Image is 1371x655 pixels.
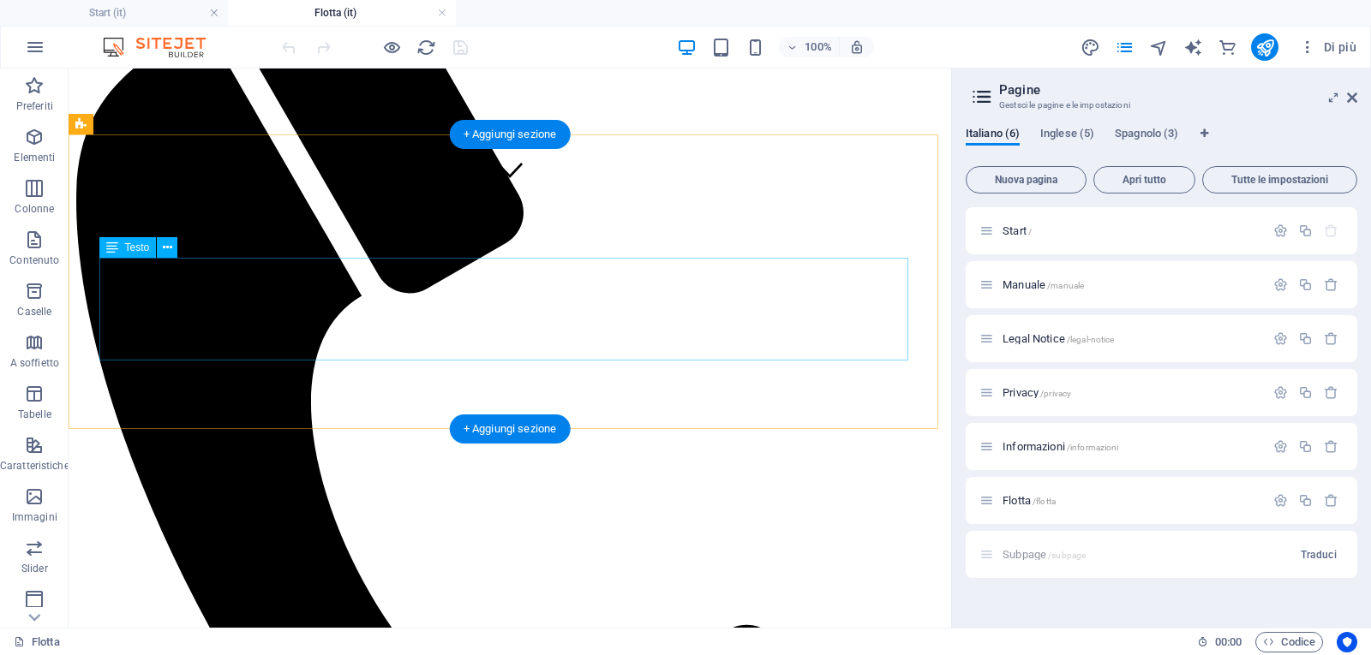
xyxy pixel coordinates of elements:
[805,37,832,57] h6: 100%
[1182,37,1203,57] button: text_generator
[997,279,1265,290] div: Manuale/manuale
[1273,493,1288,508] div: Impostazioni
[1067,443,1119,452] span: /informazioni
[999,98,1323,113] h3: Gestsci le pagine e le impostazioni
[997,225,1265,236] div: Start/
[18,408,51,421] p: Tabelle
[997,387,1265,398] div: Privacy/privacy
[1299,39,1356,56] span: Di più
[1115,38,1135,57] i: Pagine (Ctrl+Alt+S)
[966,127,1357,159] div: Schede lingua
[1028,227,1032,236] span: /
[1003,332,1114,345] span: Fai clic per aprire la pagina
[1202,166,1357,194] button: Tutte le impostazioni
[1047,281,1084,290] span: /manuale
[997,441,1265,452] div: Informazioni/informazioni
[9,253,59,267] p: Contenuto
[1040,389,1071,398] span: /privacy
[228,3,456,22] h4: Flotta (it)
[999,82,1357,98] h2: Pagine
[1067,335,1115,344] span: /legal-notice
[99,37,227,57] img: Editor Logo
[381,37,402,57] button: Clicca qui per lasciare la modalità di anteprima e continuare la modifica
[416,38,436,57] i: Ricarica la pagina
[1003,224,1032,237] span: Fai clic per aprire la pagina
[15,202,54,216] p: Colonne
[1033,497,1056,506] span: /flotta
[1115,123,1178,147] span: Spagnolo (3)
[1263,632,1315,652] span: Codice
[1210,175,1350,185] span: Tutte le impostazioni
[1273,331,1288,346] div: Impostazioni
[450,414,571,444] div: + Aggiungi sezione
[10,356,59,370] p: A soffietto
[1298,331,1313,346] div: Duplicato
[1093,166,1195,194] button: Apri tutto
[1080,37,1100,57] button: design
[1255,632,1323,652] button: Codice
[1255,38,1275,57] i: Pubblica
[779,37,840,57] button: 100%
[849,39,865,55] i: Quando ridimensioni, regola automaticamente il livello di zoom in modo che corrisponda al disposi...
[1294,541,1344,569] button: Traduci
[1003,278,1084,291] span: Fai clic per aprire la pagina
[1301,548,1337,562] span: Traduci
[1149,38,1169,57] i: Navigatore
[1324,493,1338,508] div: Rimuovi
[1003,494,1056,507] span: Fai clic per aprire la pagina
[450,120,571,149] div: + Aggiungi sezione
[1324,277,1338,292] div: Rimuovi
[966,123,1020,147] span: Italiano (6)
[1292,33,1363,61] button: Di più
[1273,277,1288,292] div: Impostazioni
[14,151,55,164] p: Elementi
[1003,386,1071,399] span: Fai clic per aprire la pagina
[1101,175,1188,185] span: Apri tutto
[997,333,1265,344] div: Legal Notice/legal-notice
[14,632,60,652] a: Fai clic per annullare la selezione. Doppio clic per aprire le pagine
[1040,123,1094,147] span: Inglese (5)
[21,562,48,575] p: Slider
[1324,331,1338,346] div: Rimuovi
[1324,223,1338,238] div: La pagina iniziale non può essere eliminata
[1273,385,1288,400] div: Impostazioni
[997,495,1265,506] div: Flotta/flotta
[17,305,51,319] p: Caselle
[16,99,53,113] p: Preferiti
[1324,385,1338,400] div: Rimuovi
[1273,439,1288,454] div: Impostazioni
[1217,37,1237,57] button: commerce
[1298,385,1313,400] div: Duplicato
[1298,493,1313,508] div: Duplicato
[1215,632,1242,652] span: 00 00
[1298,439,1313,454] div: Duplicato
[12,510,57,524] p: Immagini
[1337,632,1357,652] button: Usercentrics
[1081,38,1100,57] i: Design (Ctrl+Alt+Y)
[1251,33,1278,61] button: publish
[125,242,150,253] span: Testo
[1298,223,1313,238] div: Duplicato
[966,166,1087,194] button: Nuova pagina
[1324,439,1338,454] div: Rimuovi
[1197,632,1242,652] h6: Tempo sessione
[1003,440,1118,453] span: Fai clic per aprire la pagina
[1227,635,1230,648] span: :
[1183,38,1203,57] i: AI Writer
[1114,37,1135,57] button: pages
[1298,277,1313,292] div: Duplicato
[1218,38,1237,57] i: E-commerce
[1148,37,1169,57] button: navigator
[1273,223,1288,238] div: Impostazioni
[416,37,436,57] button: reload
[973,175,1079,185] span: Nuova pagina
